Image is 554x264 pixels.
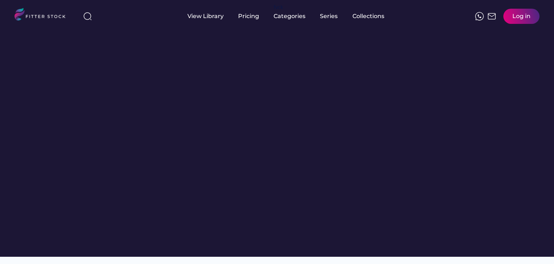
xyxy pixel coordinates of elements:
[487,12,496,21] img: Frame%2051.svg
[512,12,530,20] div: Log in
[274,4,283,11] div: fvck
[83,12,92,21] img: search-normal%203.svg
[238,12,259,20] div: Pricing
[320,12,338,20] div: Series
[274,12,305,20] div: Categories
[475,12,484,21] img: meteor-icons_whatsapp%20%281%29.svg
[352,12,384,20] div: Collections
[187,12,224,20] div: View Library
[14,8,72,23] img: LOGO.svg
